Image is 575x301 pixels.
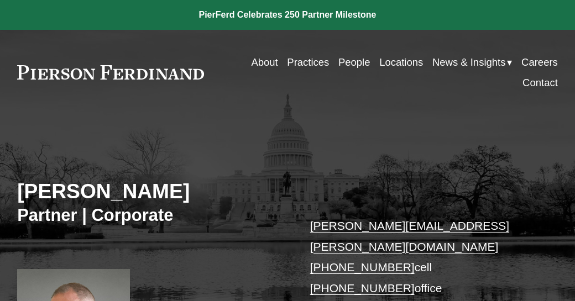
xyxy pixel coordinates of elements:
h3: Partner | Corporate [17,205,287,226]
a: Contact [522,72,558,93]
a: Locations [379,52,423,72]
a: Careers [521,52,558,72]
h2: [PERSON_NAME] [17,179,287,204]
a: [PHONE_NUMBER] [310,282,415,294]
a: People [338,52,370,72]
a: [PERSON_NAME][EMAIL_ADDRESS][PERSON_NAME][DOMAIN_NAME] [310,219,509,253]
a: About [251,52,278,72]
span: News & Insights [432,53,506,71]
a: folder dropdown [432,52,513,72]
a: [PHONE_NUMBER] [310,261,415,273]
a: Practices [287,52,329,72]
